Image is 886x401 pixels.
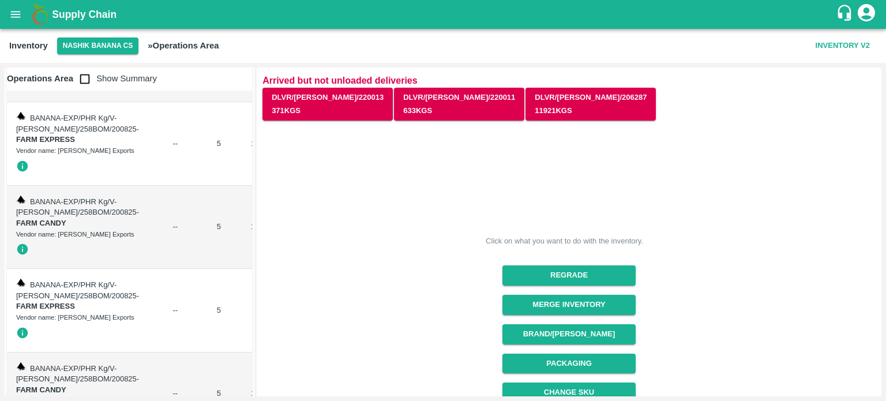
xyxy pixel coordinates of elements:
[251,222,264,231] span: 152
[394,88,524,121] button: DLVR/[PERSON_NAME]/220011633Kgs
[16,362,25,371] img: weight
[16,278,25,287] img: weight
[486,235,643,247] div: Click on what you want to do with the inventory.
[157,305,193,316] div: --
[16,135,75,144] strong: FARM EXPRESS
[16,219,66,227] strong: FARM CANDY
[16,197,137,217] span: BANANA-EXP/PHR Kg/V-[PERSON_NAME]/258BOM/200825
[73,74,157,83] span: Show Summary
[202,269,235,353] td: 5
[856,2,877,27] div: account of current user
[251,389,264,398] span: 141
[7,74,73,83] b: Operations Area
[16,364,137,384] span: BANANA-EXP/PHR Kg/V-[PERSON_NAME]/258BOM/200825
[16,312,139,323] div: Vendor name: [PERSON_NAME] Exports
[29,3,52,26] img: logo
[502,265,636,286] button: Regrade
[16,208,139,227] span: -
[2,1,29,28] button: open drawer
[148,41,219,50] b: » Operations Area
[16,111,25,121] img: weight
[16,114,137,133] span: BANANA-EXP/PHR Kg/V-[PERSON_NAME]/258BOM/200825
[16,374,139,394] span: -
[16,302,75,310] strong: FARM EXPRESS
[157,388,193,399] div: --
[16,145,139,156] div: Vendor name: [PERSON_NAME] Exports
[836,4,856,25] div: customer-support
[262,88,393,121] button: DLVR/[PERSON_NAME]/220013371Kgs
[502,295,636,315] button: Merge Inventory
[502,354,636,374] button: Packaging
[9,41,48,50] b: Inventory
[16,280,137,300] span: BANANA-EXP/PHR Kg/V-[PERSON_NAME]/258BOM/200825
[157,222,193,233] div: --
[202,102,235,186] td: 5
[811,36,874,56] button: Inventory V2
[525,88,656,121] button: DLVR/[PERSON_NAME]/20628711921Kgs
[16,195,25,204] img: weight
[251,139,264,148] span: 140
[157,138,193,149] div: --
[52,6,836,23] a: Supply Chain
[57,38,139,54] button: Select DC
[52,9,117,20] b: Supply Chain
[16,385,66,394] strong: FARM CANDY
[502,324,636,344] button: Brand/[PERSON_NAME]
[202,186,235,269] td: 5
[262,73,876,88] p: Arrived but not unloaded deliveries
[16,229,139,239] div: Vendor name: [PERSON_NAME] Exports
